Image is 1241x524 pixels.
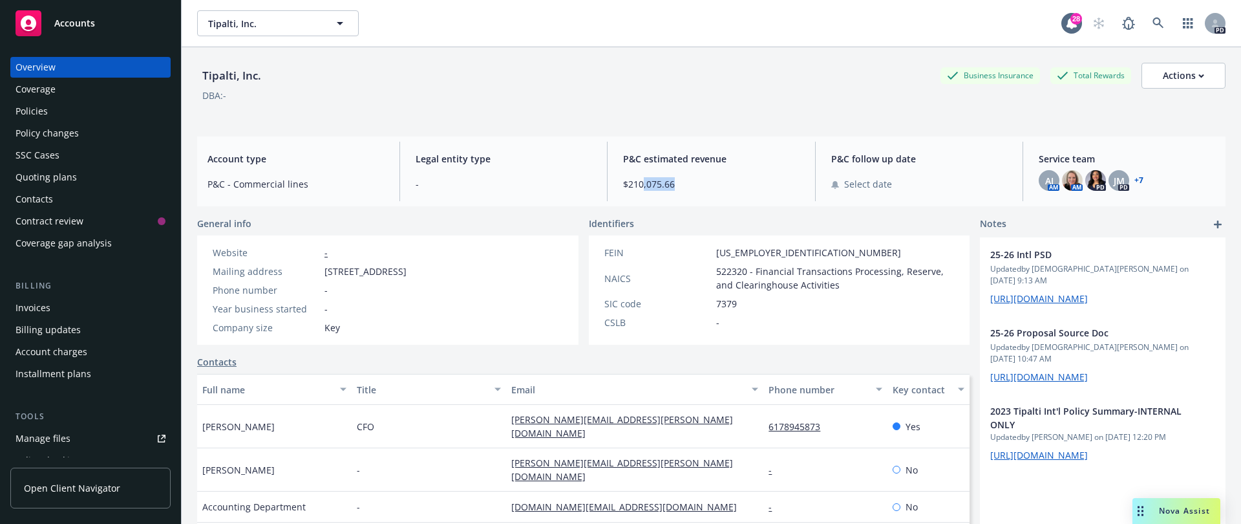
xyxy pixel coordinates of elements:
[511,383,744,397] div: Email
[1070,13,1082,25] div: 28
[197,10,359,36] button: Tipalti, Inc.
[511,457,733,483] a: [PERSON_NAME][EMAIL_ADDRESS][PERSON_NAME][DOMAIN_NAME]
[207,177,384,191] span: P&C - Commercial lines
[604,272,711,285] div: NAICS
[416,177,592,191] span: -
[197,67,266,84] div: Tipalti, Inc.
[10,233,171,254] a: Coverage gap analysis
[1134,177,1143,184] a: +7
[16,233,112,254] div: Coverage gap analysis
[716,297,737,311] span: 7379
[716,265,955,292] span: 522320 - Financial Transactions Processing, Reserve, and Clearinghouse Activities
[906,500,918,514] span: No
[10,167,171,188] a: Quoting plans
[940,67,1040,83] div: Business Insurance
[990,263,1215,287] span: Updated by [DEMOGRAPHIC_DATA][PERSON_NAME] on [DATE] 9:13 AM
[16,79,56,100] div: Coverage
[980,394,1225,472] div: 2023 Tipalti Int'l Policy Summary-INTERNAL ONLYUpdatedby [PERSON_NAME] on [DATE] 12:20 PM[URL][DO...
[357,420,374,433] span: CFO
[990,431,1215,443] span: Updated by [PERSON_NAME] on [DATE] 12:20 PM
[1132,498,1220,524] button: Nova Assist
[10,428,171,449] a: Manage files
[623,152,800,166] span: P&C estimated revenue
[1045,174,1054,188] span: AJ
[1039,152,1215,166] span: Service team
[213,283,319,297] div: Phone number
[990,404,1182,431] span: 2023 Tipalti Int'l Policy Summary-INTERNAL ONLY
[202,500,306,514] span: Accounting Department
[1086,10,1112,36] a: Start snowing
[980,217,1006,232] span: Notes
[10,342,171,362] a: Account charges
[208,17,320,30] span: Tipalti, Inc.
[16,320,81,340] div: Billing updates
[24,481,120,495] span: Open Client Navigator
[990,248,1182,261] span: 25-26 Intl PSD
[10,410,171,423] div: Tools
[16,342,87,362] div: Account charges
[16,450,81,471] div: Policy checking
[10,450,171,471] a: Policy checking
[1050,67,1131,83] div: Total Rewards
[990,449,1088,461] a: [URL][DOMAIN_NAME]
[213,246,319,259] div: Website
[906,463,918,477] span: No
[831,152,1008,166] span: P&C follow up date
[16,298,50,318] div: Invoices
[10,123,171,144] a: Policy changes
[10,298,171,318] a: Invoices
[604,316,711,329] div: CSLB
[1145,10,1171,36] a: Search
[980,316,1225,394] div: 25-26 Proposal Source DocUpdatedby [DEMOGRAPHIC_DATA][PERSON_NAME] on [DATE] 10:47 AM[URL][DOMAIN...
[769,501,782,513] a: -
[1116,10,1141,36] a: Report a Bug
[887,374,970,405] button: Key contact
[324,321,340,334] span: Key
[844,177,892,191] span: Select date
[623,177,800,191] span: $210,075.66
[511,413,733,439] a: [PERSON_NAME][EMAIL_ADDRESS][PERSON_NAME][DOMAIN_NAME]
[769,464,782,476] a: -
[10,79,171,100] a: Coverage
[213,321,319,334] div: Company size
[16,428,70,449] div: Manage files
[1114,174,1125,188] span: JM
[10,57,171,78] a: Overview
[990,342,1215,365] span: Updated by [DEMOGRAPHIC_DATA][PERSON_NAME] on [DATE] 10:47 AM
[906,420,920,433] span: Yes
[10,101,171,122] a: Policies
[1175,10,1201,36] a: Switch app
[324,283,328,297] span: -
[990,326,1182,340] span: 25-26 Proposal Source Doc
[16,57,56,78] div: Overview
[10,279,171,292] div: Billing
[716,316,719,329] span: -
[16,145,59,166] div: SSC Cases
[197,217,251,230] span: General info
[763,374,887,405] button: Phone number
[197,355,237,369] a: Contacts
[357,463,360,477] span: -
[1141,63,1225,89] button: Actions
[202,89,226,102] div: DBA: -
[16,101,48,122] div: Policies
[10,189,171,210] a: Contacts
[990,371,1088,383] a: [URL][DOMAIN_NAME]
[202,463,275,477] span: [PERSON_NAME]
[207,152,384,166] span: Account type
[416,152,592,166] span: Legal entity type
[324,246,328,259] a: -
[213,265,319,278] div: Mailing address
[1062,170,1083,191] img: photo
[16,364,91,384] div: Installment plans
[589,217,634,230] span: Identifiers
[506,374,763,405] button: Email
[54,18,95,28] span: Accounts
[769,383,867,397] div: Phone number
[1132,498,1149,524] div: Drag to move
[1163,63,1204,88] div: Actions
[1085,170,1106,191] img: photo
[197,374,352,405] button: Full name
[16,167,77,188] div: Quoting plans
[1210,217,1225,232] a: add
